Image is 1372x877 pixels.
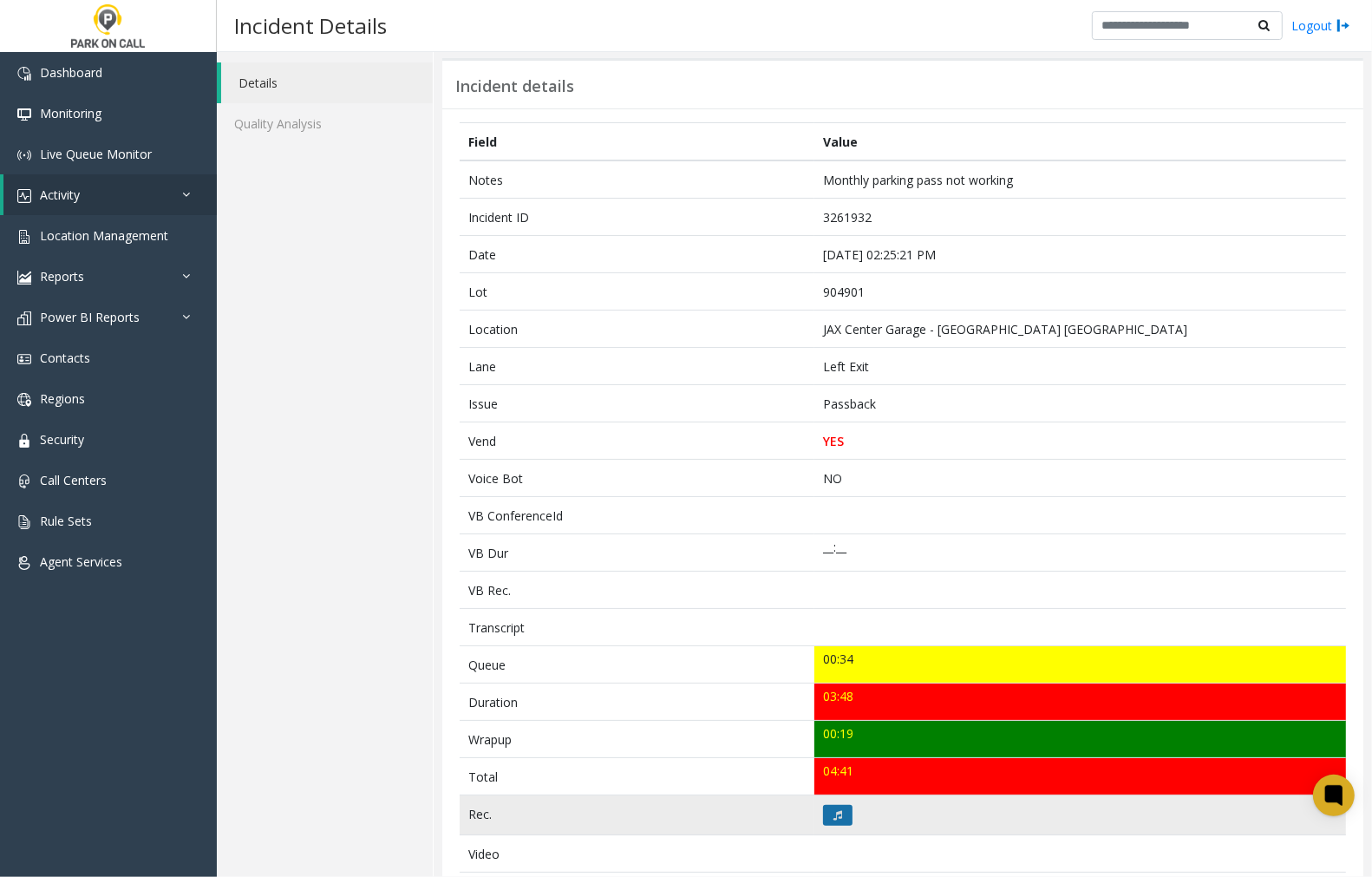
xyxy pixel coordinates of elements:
[460,684,814,721] td: Duration
[17,230,31,244] img: 'icon'
[460,385,814,422] td: Issue
[17,189,31,203] img: 'icon'
[1291,16,1350,35] a: Logout
[455,77,574,96] h3: Incident details
[460,273,814,311] td: Lot
[17,108,31,121] img: 'icon'
[17,352,31,366] img: 'icon'
[17,311,31,325] img: 'icon'
[823,432,1336,450] p: YES
[17,515,31,529] img: 'icon'
[814,385,1346,422] td: Passback
[460,497,814,534] td: VB ConferenceId
[17,393,31,407] img: 'icon'
[40,350,90,366] span: Contacts
[40,553,122,570] span: Agent Services
[460,835,814,873] td: Video
[814,273,1346,311] td: 904901
[460,422,814,460] td: Vend
[460,348,814,385] td: Lane
[814,758,1346,795] td: 04:41
[460,758,814,795] td: Total
[460,721,814,758] td: Wrapup
[814,199,1346,236] td: 3261932
[40,146,152,162] span: Live Queue Monitor
[460,460,814,497] td: Voice Bot
[814,534,1346,572] td: __:__
[460,311,814,348] td: Location
[814,236,1346,273] td: [DATE] 02:25:21 PM
[40,513,92,529] span: Rule Sets
[17,67,31,81] img: 'icon'
[17,148,31,162] img: 'icon'
[217,103,433,144] a: Quality Analysis
[460,646,814,684] td: Queue
[814,311,1346,348] td: JAX Center Garage - [GEOGRAPHIC_DATA] [GEOGRAPHIC_DATA]
[40,309,140,325] span: Power BI Reports
[40,187,80,203] span: Activity
[814,721,1346,758] td: 00:19
[221,62,433,103] a: Details
[40,268,84,285] span: Reports
[814,160,1346,199] td: Monthly parking pass not working
[460,160,814,199] td: Notes
[460,609,814,646] td: Transcript
[17,556,31,570] img: 'icon'
[40,472,107,488] span: Call Centers
[17,271,31,285] img: 'icon'
[40,227,168,244] span: Location Management
[460,572,814,609] td: VB Rec.
[40,390,85,407] span: Regions
[460,199,814,236] td: Incident ID
[1336,16,1350,35] img: logout
[40,431,84,448] span: Security
[17,434,31,448] img: 'icon'
[225,4,395,47] h3: Incident Details
[3,174,217,215] a: Activity
[823,469,1336,488] p: NO
[814,348,1346,385] td: Left Exit
[460,123,814,161] th: Field
[17,474,31,488] img: 'icon'
[40,64,102,81] span: Dashboard
[460,534,814,572] td: VB Dur
[460,795,814,835] td: Rec.
[814,684,1346,721] td: 03:48
[460,236,814,273] td: Date
[40,105,101,121] span: Monitoring
[814,123,1346,161] th: Value
[814,646,1346,684] td: 00:34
